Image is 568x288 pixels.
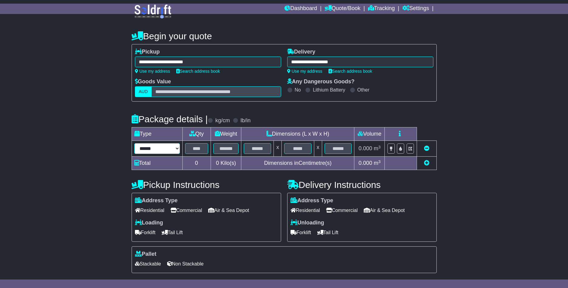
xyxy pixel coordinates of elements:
span: Residential [135,206,164,215]
span: Forklift [135,228,156,237]
label: Pickup [135,49,160,55]
label: Any Dangerous Goods? [287,78,355,85]
a: Add new item [424,160,429,166]
label: Pallet [135,251,157,258]
sup: 3 [378,145,381,149]
label: Delivery [287,49,315,55]
label: Other [357,87,370,93]
a: Search address book [176,69,220,74]
h4: Begin your quote [132,31,437,41]
td: x [314,141,322,157]
td: Dimensions in Centimetre(s) [241,157,354,170]
td: 0 [182,157,211,170]
td: Weight [211,127,241,141]
span: 0.000 [359,145,372,151]
h4: Delivery Instructions [287,180,437,190]
span: Air & Sea Depot [208,206,249,215]
span: Residential [291,206,320,215]
label: kg/cm [215,117,230,124]
span: Non Stackable [167,259,204,269]
h4: Pickup Instructions [132,180,281,190]
a: Settings [402,4,429,14]
td: Qty [182,127,211,141]
label: Address Type [135,197,178,204]
td: Dimensions (L x W x H) [241,127,354,141]
a: Tracking [368,4,395,14]
span: Tail Lift [162,228,183,237]
label: lb/in [240,117,250,124]
span: Air & Sea Depot [364,206,405,215]
a: Search address book [329,69,372,74]
a: Quote/Book [325,4,360,14]
span: Forklift [291,228,311,237]
td: x [274,141,282,157]
a: Dashboard [284,4,317,14]
sup: 3 [378,159,381,164]
span: Commercial [326,206,358,215]
td: Kilo(s) [211,157,241,170]
span: Commercial [170,206,202,215]
span: m [374,145,381,151]
h4: Package details | [132,114,208,124]
span: Stackable [135,259,161,269]
a: Use my address [287,69,322,74]
span: m [374,160,381,166]
a: Use my address [135,69,170,74]
td: Type [132,127,182,141]
label: Unloading [291,220,324,226]
td: Total [132,157,182,170]
label: No [295,87,301,93]
label: Loading [135,220,163,226]
label: Address Type [291,197,333,204]
span: 0 [216,160,219,166]
label: AUD [135,86,152,97]
label: Lithium Battery [313,87,345,93]
label: Goods Value [135,78,171,85]
span: 0.000 [359,160,372,166]
span: Tail Lift [317,228,339,237]
td: Volume [354,127,385,141]
a: Remove this item [424,145,429,151]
